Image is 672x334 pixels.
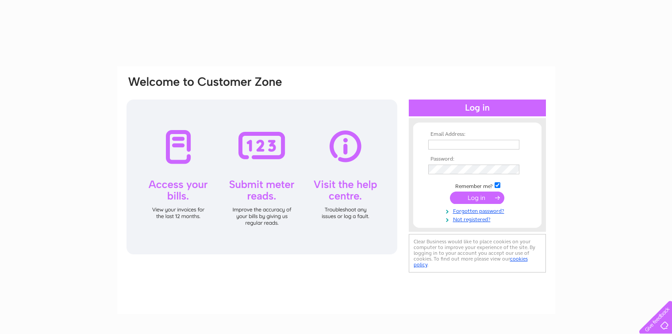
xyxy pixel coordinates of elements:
div: Clear Business would like to place cookies on your computer to improve your experience of the sit... [409,234,546,273]
th: Email Address: [426,131,529,138]
td: Remember me? [426,181,529,190]
a: Forgotten password? [428,206,529,215]
a: Not registered? [428,215,529,223]
th: Password: [426,156,529,162]
input: Submit [450,192,504,204]
a: cookies policy [414,256,528,268]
